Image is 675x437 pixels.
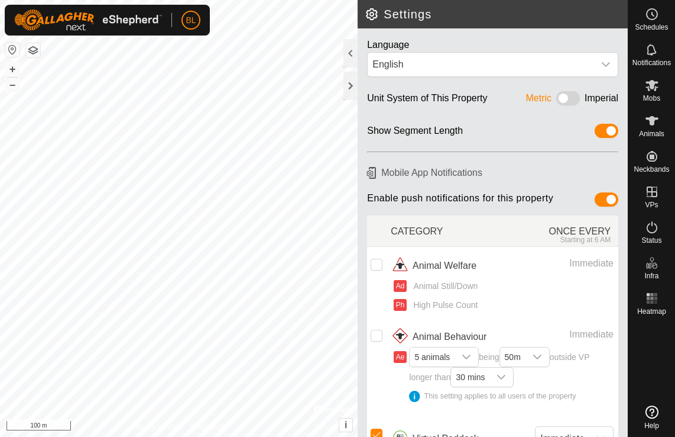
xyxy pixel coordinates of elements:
[186,14,196,27] span: BL
[489,368,513,387] div: dropdown trigger
[639,130,664,137] span: Animals
[634,166,669,173] span: Neckbands
[505,218,618,244] div: ONCE EVERY
[644,272,658,279] span: Infra
[339,419,352,432] button: i
[5,78,20,92] button: –
[368,53,594,76] span: English
[635,24,668,31] span: Schedules
[394,280,407,292] button: Ad
[628,401,675,434] a: Help
[391,256,410,275] img: animal welfare icon
[362,162,623,183] h6: Mobile App Notifications
[521,327,614,342] div: Immediate
[365,7,628,21] h2: Settings
[345,420,347,430] span: i
[641,237,661,244] span: Status
[372,57,589,72] div: English
[367,38,618,52] div: Language
[644,422,659,429] span: Help
[132,422,177,432] a: Privacy Policy
[409,391,614,402] div: This setting applies to all users of the property
[632,59,671,66] span: Notifications
[413,330,486,344] span: Animal Behaviour
[367,91,487,110] div: Unit System of This Property
[525,348,549,367] div: dropdown trigger
[585,91,618,110] div: Imperial
[637,308,666,315] span: Heatmap
[367,192,553,211] span: Enable push notifications for this property
[643,95,660,102] span: Mobs
[500,348,525,367] span: 50m
[410,348,455,367] span: 5 animals
[26,43,40,57] button: Map Layers
[394,299,407,311] button: Ph
[521,256,614,271] div: Immediate
[505,236,611,244] div: Starting at 6 AM
[5,62,20,76] button: +
[413,259,476,273] span: Animal Welfare
[367,124,463,142] div: Show Segment Length
[455,348,478,367] div: dropdown trigger
[391,327,410,346] img: animal behaviour icon
[645,201,658,208] span: VPs
[409,299,478,311] span: High Pulse Count
[451,368,489,387] span: 30 mins
[5,43,20,57] button: Reset Map
[409,280,478,293] span: Animal Still/Down
[391,218,504,244] div: CATEGORY
[594,53,618,76] div: dropdown trigger
[526,91,552,110] div: Metric
[190,422,225,432] a: Contact Us
[14,9,162,31] img: Gallagher Logo
[409,352,614,402] span: being outside VP longer than
[394,351,407,363] button: Ae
